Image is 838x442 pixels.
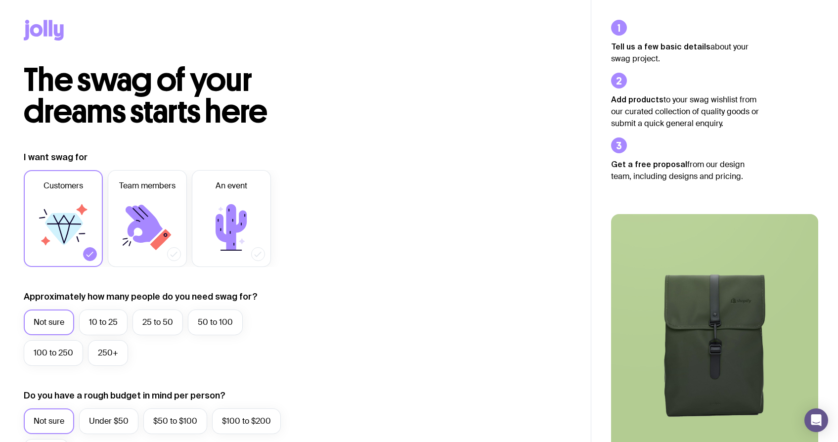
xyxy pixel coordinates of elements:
[24,309,74,335] label: Not sure
[143,408,207,434] label: $50 to $100
[188,309,243,335] label: 50 to 100
[611,42,710,51] strong: Tell us a few basic details
[24,408,74,434] label: Not sure
[611,160,687,169] strong: Get a free proposal
[216,180,247,192] span: An event
[804,408,828,432] div: Open Intercom Messenger
[611,93,759,130] p: to your swag wishlist from our curated collection of quality goods or submit a quick general enqu...
[24,291,258,303] label: Approximately how many people do you need swag for?
[79,309,128,335] label: 10 to 25
[132,309,183,335] label: 25 to 50
[44,180,83,192] span: Customers
[611,158,759,182] p: from our design team, including designs and pricing.
[611,41,759,65] p: about your swag project.
[611,95,663,104] strong: Add products
[212,408,281,434] label: $100 to $200
[24,340,83,366] label: 100 to 250
[24,151,88,163] label: I want swag for
[119,180,176,192] span: Team members
[88,340,128,366] label: 250+
[24,60,267,131] span: The swag of your dreams starts here
[24,390,225,401] label: Do you have a rough budget in mind per person?
[79,408,138,434] label: Under $50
